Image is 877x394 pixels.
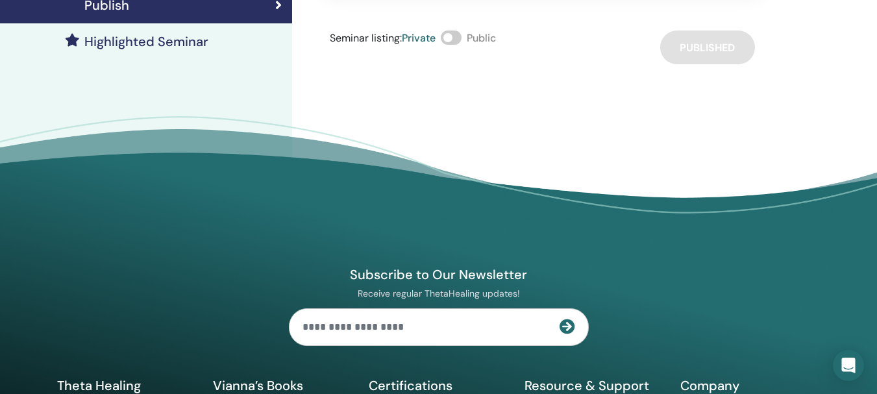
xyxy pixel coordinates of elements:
[84,34,208,49] h4: Highlighted Seminar
[57,377,197,394] h5: Theta Healing
[525,377,665,394] h5: Resource & Support
[680,377,821,394] h5: Company
[402,31,436,45] span: Private
[833,350,864,381] div: Open Intercom Messenger
[213,377,353,394] h5: Vianna’s Books
[330,31,402,45] span: Seminar listing :
[369,377,509,394] h5: Certifications
[467,31,496,45] span: Public
[289,266,589,283] h4: Subscribe to Our Newsletter
[289,288,589,299] p: Receive regular ThetaHealing updates!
